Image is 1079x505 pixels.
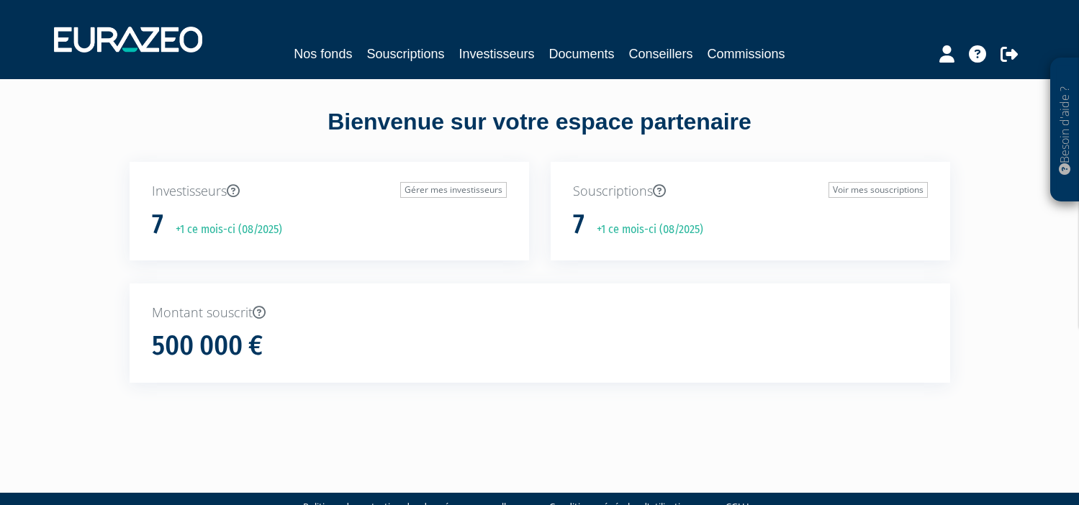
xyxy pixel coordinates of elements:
[366,44,444,64] a: Souscriptions
[294,44,352,64] a: Nos fonds
[573,209,584,240] h1: 7
[629,44,693,64] a: Conseillers
[459,44,534,64] a: Investisseurs
[152,209,163,240] h1: 7
[587,222,703,238] p: +1 ce mois-ci (08/2025)
[829,182,928,198] a: Voir mes souscriptions
[1057,65,1073,195] p: Besoin d'aide ?
[400,182,507,198] a: Gérer mes investisseurs
[152,331,263,361] h1: 500 000 €
[54,27,202,53] img: 1732889491-logotype_eurazeo_blanc_rvb.png
[549,44,615,64] a: Documents
[708,44,785,64] a: Commissions
[573,182,928,201] p: Souscriptions
[152,182,507,201] p: Investisseurs
[166,222,282,238] p: +1 ce mois-ci (08/2025)
[119,106,961,162] div: Bienvenue sur votre espace partenaire
[152,304,928,322] p: Montant souscrit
